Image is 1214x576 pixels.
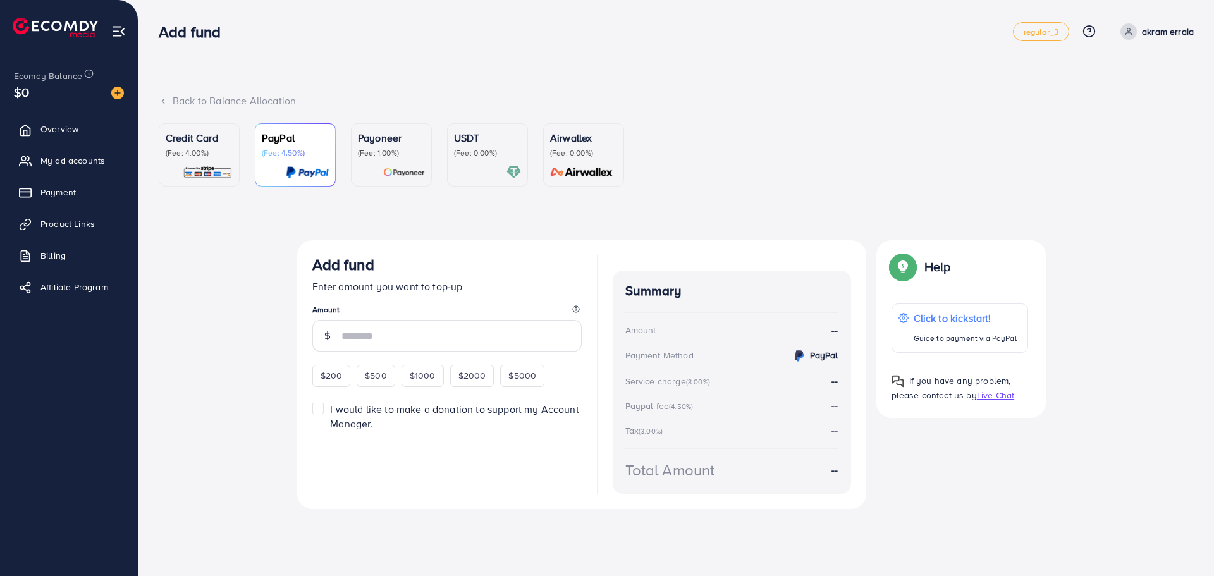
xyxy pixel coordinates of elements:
[454,148,521,158] p: (Fee: 0.00%)
[312,279,582,294] p: Enter amount you want to top-up
[9,243,128,268] a: Billing
[625,424,667,437] div: Tax
[686,377,710,387] small: (3.00%)
[625,375,714,388] div: Service charge
[831,398,838,412] strong: --
[892,374,1011,401] span: If you have any problem, please contact us by
[546,165,617,180] img: card
[13,18,98,37] img: logo
[321,369,343,382] span: $200
[286,165,329,180] img: card
[1013,22,1069,41] a: regular_3
[1142,24,1194,39] p: akram erraia
[506,165,521,180] img: card
[262,130,329,145] p: PayPal
[40,249,66,262] span: Billing
[914,331,1017,346] p: Guide to payment via PayPal
[40,123,78,135] span: Overview
[410,369,436,382] span: $1000
[639,426,663,436] small: (3.00%)
[365,369,387,382] span: $500
[159,23,231,41] h3: Add fund
[892,255,914,278] img: Popup guide
[166,148,233,158] p: (Fee: 4.00%)
[831,463,838,477] strong: --
[625,349,694,362] div: Payment Method
[669,401,693,412] small: (4.50%)
[625,283,838,299] h4: Summary
[550,130,617,145] p: Airwallex
[625,400,697,412] div: Paypal fee
[792,348,807,364] img: credit
[383,165,425,180] img: card
[508,369,536,382] span: $5000
[9,148,128,173] a: My ad accounts
[458,369,486,382] span: $2000
[810,349,838,362] strong: PayPal
[40,154,105,167] span: My ad accounts
[9,116,128,142] a: Overview
[625,459,715,481] div: Total Amount
[625,324,656,336] div: Amount
[183,165,233,180] img: card
[312,304,582,320] legend: Amount
[330,402,579,431] span: I would like to make a donation to support my Account Manager.
[159,94,1194,108] div: Back to Balance Allocation
[831,323,838,338] strong: --
[40,281,108,293] span: Affiliate Program
[1024,28,1058,36] span: regular_3
[111,24,126,39] img: menu
[111,87,124,99] img: image
[358,148,425,158] p: (Fee: 1.00%)
[14,83,29,101] span: $0
[454,130,521,145] p: USDT
[924,259,951,274] p: Help
[262,148,329,158] p: (Fee: 4.50%)
[1160,519,1205,567] iframe: Chat
[550,148,617,158] p: (Fee: 0.00%)
[914,310,1017,326] p: Click to kickstart!
[892,375,904,388] img: Popup guide
[9,274,128,300] a: Affiliate Program
[14,70,82,82] span: Ecomdy Balance
[831,424,838,438] strong: --
[358,130,425,145] p: Payoneer
[831,374,838,388] strong: --
[312,255,374,274] h3: Add fund
[9,180,128,205] a: Payment
[9,211,128,236] a: Product Links
[40,186,76,199] span: Payment
[166,130,233,145] p: Credit Card
[977,389,1014,401] span: Live Chat
[1115,23,1194,40] a: akram erraia
[40,218,95,230] span: Product Links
